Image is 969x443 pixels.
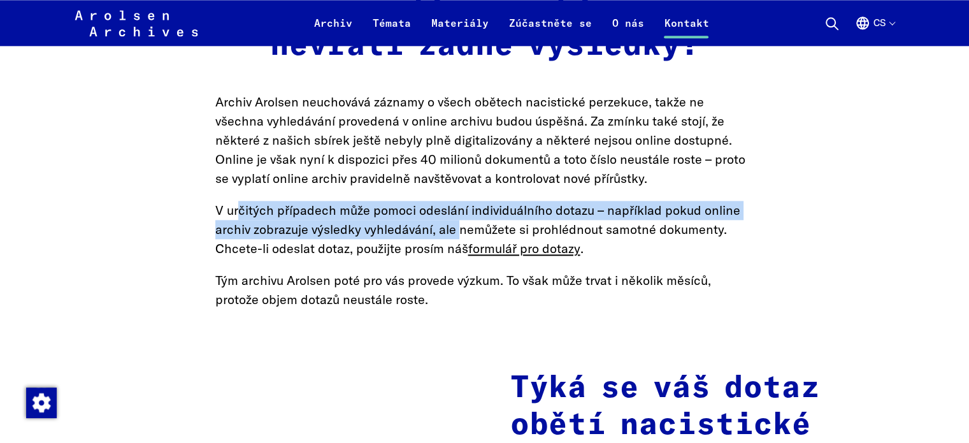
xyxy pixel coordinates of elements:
[855,15,894,46] button: Angličtina, výběr jazyka
[215,272,711,307] font: Tým archivu Arolsen poté pro vás provede výzkum. To však může trvat i několik měsíců, protože obj...
[313,17,352,29] font: Archiv
[303,8,719,38] nav: Primární
[215,94,745,186] font: Archiv Arolsen neuchovává záznamy o všech obětech nacistické perzekuce, takže ne všechna vyhledáv...
[26,388,57,418] img: Změna souhlasu
[215,202,740,256] font: V určitých případech může pomoci odeslání individuálního dotazu – například pokud online archiv z...
[580,240,584,256] font: .
[664,17,708,29] font: Kontakt
[498,15,601,46] a: Zúčastněte se
[420,15,498,46] a: Materiály
[654,15,719,46] a: Kontakt
[601,15,654,46] a: O nás
[25,387,56,418] div: Změna souhlasu
[372,17,410,29] font: Témata
[468,240,580,256] a: formulář pro dotazy
[508,17,591,29] font: Zúčastněte se
[431,17,488,29] font: Materiály
[612,17,643,29] font: O nás
[303,15,362,46] a: Archiv
[873,17,885,29] font: cs
[362,15,420,46] a: Témata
